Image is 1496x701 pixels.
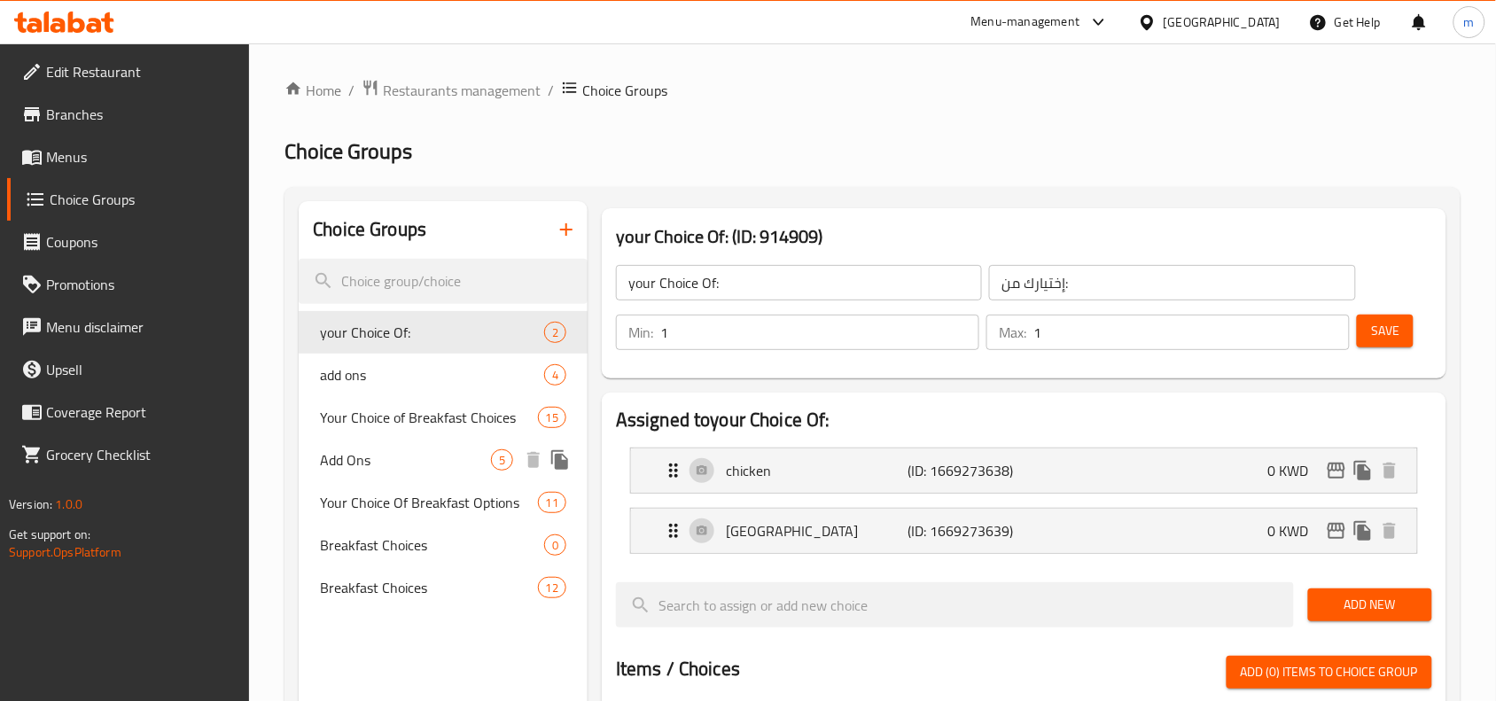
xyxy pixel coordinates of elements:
span: Choice Groups [50,189,236,210]
span: Save [1371,320,1399,342]
span: Restaurants management [383,80,541,101]
div: Choices [544,534,566,556]
button: delete [520,447,547,473]
input: search [616,582,1294,627]
div: Choices [538,492,566,513]
span: Your Choice Of Breakfast Options [320,492,537,513]
span: Breakfast Choices [320,534,544,556]
span: 12 [539,580,565,596]
p: (ID: 1669273638) [908,460,1029,481]
p: Min: [628,322,653,343]
li: / [348,80,355,101]
div: Your Choice of Breakfast Choices15 [299,396,588,439]
button: edit [1323,518,1350,544]
button: edit [1323,457,1350,484]
span: Add New [1322,594,1418,616]
li: Expand [616,501,1432,561]
li: Expand [616,440,1432,501]
button: duplicate [1350,518,1376,544]
div: your Choice Of:2 [299,311,588,354]
span: 2 [545,324,565,341]
p: 0 KWD [1268,460,1323,481]
span: 11 [539,495,565,511]
span: Branches [46,104,236,125]
span: Your Choice of Breakfast Choices [320,407,537,428]
span: Get support on: [9,523,90,546]
div: Breakfast Choices0 [299,524,588,566]
span: 5 [492,452,512,469]
span: Promotions [46,274,236,295]
div: [GEOGRAPHIC_DATA] [1164,12,1281,32]
span: Add Ons [320,449,491,471]
h3: your Choice Of: (ID: 914909) [616,222,1432,251]
span: Breakfast Choices [320,577,537,598]
span: 4 [545,367,565,384]
a: Support.OpsPlatform [9,541,121,564]
span: Edit Restaurant [46,61,236,82]
a: Coupons [7,221,250,263]
a: Home [284,80,341,101]
input: search [299,259,588,304]
div: Expand [631,509,1417,553]
a: Menus [7,136,250,178]
span: 0 [545,537,565,554]
span: your Choice Of: [320,322,544,343]
a: Choice Groups [7,178,250,221]
span: Upsell [46,359,236,380]
button: delete [1376,518,1403,544]
p: Max: [999,322,1026,343]
div: Choices [538,407,566,428]
a: Promotions [7,263,250,306]
a: Grocery Checklist [7,433,250,476]
a: Upsell [7,348,250,391]
button: Add (0) items to choice group [1227,656,1432,689]
a: Coverage Report [7,391,250,433]
p: chicken [726,460,908,481]
div: Add Ons5deleteduplicate [299,439,588,481]
span: Choice Groups [284,131,412,171]
span: Menu disclaimer [46,316,236,338]
span: 1.0.0 [55,493,82,516]
h2: Choice Groups [313,216,426,243]
a: Branches [7,93,250,136]
div: Your Choice Of Breakfast Options11 [299,481,588,524]
span: Coupons [46,231,236,253]
a: Restaurants management [362,79,541,102]
button: Add New [1308,588,1432,621]
span: m [1464,12,1475,32]
span: Grocery Checklist [46,444,236,465]
span: Choice Groups [582,80,667,101]
span: Coverage Report [46,401,236,423]
button: duplicate [547,447,573,473]
div: Choices [538,577,566,598]
p: 0 KWD [1268,520,1323,541]
div: add ons4 [299,354,588,396]
nav: breadcrumb [284,79,1461,102]
span: 15 [539,409,565,426]
span: add ons [320,364,544,386]
span: Menus [46,146,236,167]
h2: Assigned to your Choice Of: [616,407,1432,433]
div: Choices [491,449,513,471]
div: Choices [544,322,566,343]
p: [GEOGRAPHIC_DATA] [726,520,908,541]
div: Breakfast Choices12 [299,566,588,609]
h2: Items / Choices [616,656,740,682]
button: delete [1376,457,1403,484]
button: Save [1357,315,1414,347]
li: / [548,80,554,101]
span: Add (0) items to choice group [1241,661,1418,683]
div: Menu-management [971,12,1080,33]
span: Version: [9,493,52,516]
button: duplicate [1350,457,1376,484]
div: Expand [631,448,1417,493]
div: Choices [544,364,566,386]
a: Menu disclaimer [7,306,250,348]
p: (ID: 1669273639) [908,520,1029,541]
a: Edit Restaurant [7,51,250,93]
